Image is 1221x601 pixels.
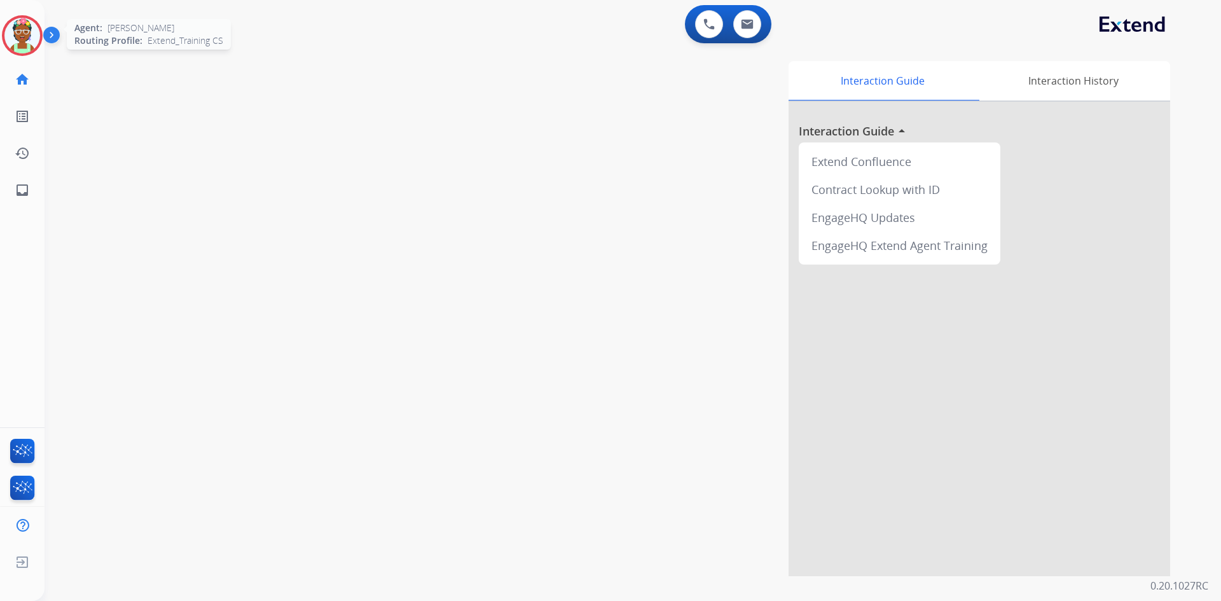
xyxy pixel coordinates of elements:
[15,72,30,87] mat-icon: home
[4,18,40,53] img: avatar
[15,183,30,198] mat-icon: inbox
[804,231,995,259] div: EngageHQ Extend Agent Training
[107,22,174,34] span: [PERSON_NAME]
[15,109,30,124] mat-icon: list_alt
[1150,578,1208,593] p: 0.20.1027RC
[804,204,995,231] div: EngageHQ Updates
[74,34,142,47] span: Routing Profile:
[789,61,976,100] div: Interaction Guide
[804,148,995,176] div: Extend Confluence
[804,176,995,204] div: Contract Lookup with ID
[148,34,223,47] span: Extend_Training CS
[74,22,102,34] span: Agent:
[15,146,30,161] mat-icon: history
[976,61,1170,100] div: Interaction History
